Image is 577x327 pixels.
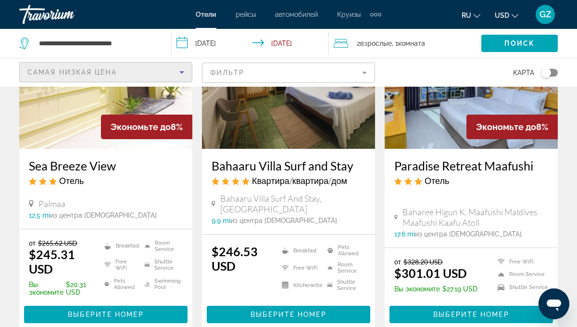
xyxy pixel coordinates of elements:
li: Free WiFi [100,258,140,273]
span: 17.6 mi [394,230,415,238]
span: GZ [539,10,551,19]
button: Change language [462,8,480,22]
li: Room Service [493,271,548,279]
a: Выберите номер [24,308,188,318]
span: Baharee Higun K. Maafushi Maldives Maafushi Kaafu Atoll [402,207,548,228]
span: ru [462,12,471,19]
button: User Menu [533,4,558,25]
span: Вы экономите [29,281,63,296]
li: Breakfast [100,239,140,253]
li: Room Service [140,239,183,253]
a: Отели [196,11,216,18]
div: 4 star Apartment [212,175,365,186]
span: из центра [DEMOGRAPHIC_DATA] [415,230,522,238]
span: Выберите номер [251,311,326,318]
a: Bahaaru Villa Surf and Stay [212,158,365,173]
span: 9.9 mi [212,217,230,224]
span: Экономьте до [476,122,536,132]
a: Sea Breeze View [29,158,183,173]
span: , 1 [392,37,425,50]
span: Взрослые [360,39,392,47]
li: Shuttle Service [493,283,548,291]
a: автомобилей [275,11,318,18]
span: Поиск [504,39,535,47]
li: Breakfast [277,244,323,257]
button: Extra navigation items [370,7,381,22]
a: Круизы [337,11,361,18]
a: Travorium [19,2,115,27]
span: Выберите номер [68,311,143,318]
span: из центра [DEMOGRAPHIC_DATA] [50,211,157,219]
span: Palmaa [38,198,65,209]
iframe: Кнопка запуска окна обмена сообщениями [539,288,569,319]
span: карта [513,66,534,79]
a: Paradise Retreat Maafushi [394,158,548,173]
ins: $246.53 USD [212,244,258,273]
span: от [29,239,36,247]
li: Pets Allowed [100,277,140,291]
span: Вы экономите [394,285,440,293]
p: $27.19 USD [394,285,477,293]
del: $328.20 USD [403,258,443,266]
button: Travelers: 2 adults, 0 children [329,29,481,58]
li: Pets Allowed [323,244,365,257]
span: от [394,258,401,266]
li: Shuttle Service [140,258,183,273]
p: $20.31 USD [29,281,92,296]
div: 3 star Hotel [29,175,183,186]
span: USD [495,12,509,19]
mat-select: Sort by [27,66,184,78]
button: Check-in date: Oct 12, 2025 Check-out date: Oct 18, 2025 [172,29,329,58]
span: Выберите номер [433,311,509,318]
li: Room Service [323,262,365,274]
a: рейсы [236,11,256,18]
span: Отель [59,175,84,186]
del: $265.62 USD [38,239,77,247]
span: 12.5 mi [29,211,50,219]
span: из центра [DEMOGRAPHIC_DATA] [230,217,337,224]
span: Комната [398,39,425,47]
div: 8% [101,115,192,139]
button: Change currency [495,8,518,22]
button: Выберите номер [389,306,553,323]
li: Kitchenette [277,279,323,291]
li: Free WiFi [493,258,548,266]
button: Выберите номер [24,306,188,323]
span: Отель [425,175,449,186]
button: Toggle map [534,68,558,77]
span: Экономьте до [111,122,171,132]
ins: $245.31 USD [29,247,75,276]
button: Filter [202,62,375,83]
div: 8% [466,115,558,139]
span: Квартира/квартира/дом [252,175,347,186]
span: 2 [357,37,392,50]
span: Bahaaru Villa Surf And Stay, [GEOGRAPHIC_DATA] [220,193,365,214]
li: Swimming Pool [140,277,183,291]
span: Самая низкая цена [27,68,117,76]
button: Выберите номер [207,306,370,323]
button: Поиск [481,35,558,52]
li: Shuttle Service [323,279,365,291]
ins: $301.01 USD [394,266,467,280]
a: Выберите номер [207,308,370,318]
a: Выберите номер [389,308,553,318]
li: Free WiFi [277,262,323,274]
div: 3 star Hotel [394,175,548,186]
